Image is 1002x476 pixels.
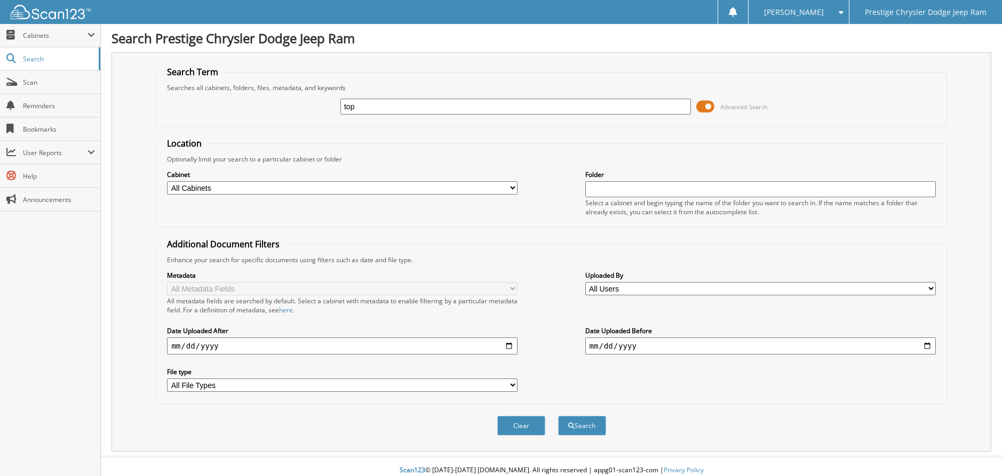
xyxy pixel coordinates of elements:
[162,83,941,92] div: Searches all cabinets, folders, files, metadata, and keywords
[585,337,936,354] input: end
[585,271,936,280] label: Uploaded By
[162,238,285,250] legend: Additional Document Filters
[11,5,91,19] img: scan123-logo-white.svg
[585,170,936,179] label: Folder
[23,172,95,181] span: Help
[664,465,704,474] a: Privacy Policy
[865,9,987,15] span: Prestige Chrysler Dodge Jeep Ram
[167,271,518,280] label: Metadata
[112,29,991,47] h1: Search Prestige Chrysler Dodge Jeep Ram
[585,326,936,335] label: Date Uploaded Before
[162,155,941,164] div: Optionally limit your search to a particular cabinet or folder
[23,195,95,204] span: Announcements
[585,198,936,216] div: Select a cabinet and begin typing the name of the folder you want to search in. If the name match...
[167,326,518,335] label: Date Uploaded After
[949,425,1002,476] iframe: Chat Widget
[23,101,95,110] span: Reminders
[279,305,293,314] a: here
[162,255,941,264] div: Enhance your search for specific documents using filters such as date and file type.
[497,416,545,435] button: Clear
[558,416,606,435] button: Search
[23,78,95,87] span: Scan
[167,367,518,376] label: File type
[162,66,224,78] legend: Search Term
[720,103,768,111] span: Advanced Search
[23,148,88,157] span: User Reports
[167,170,518,179] label: Cabinet
[23,31,88,40] span: Cabinets
[23,125,95,134] span: Bookmarks
[167,337,518,354] input: start
[167,296,518,314] div: All metadata fields are searched by default. Select a cabinet with metadata to enable filtering b...
[23,54,93,63] span: Search
[400,465,425,474] span: Scan123
[162,138,207,149] legend: Location
[764,9,824,15] span: [PERSON_NAME]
